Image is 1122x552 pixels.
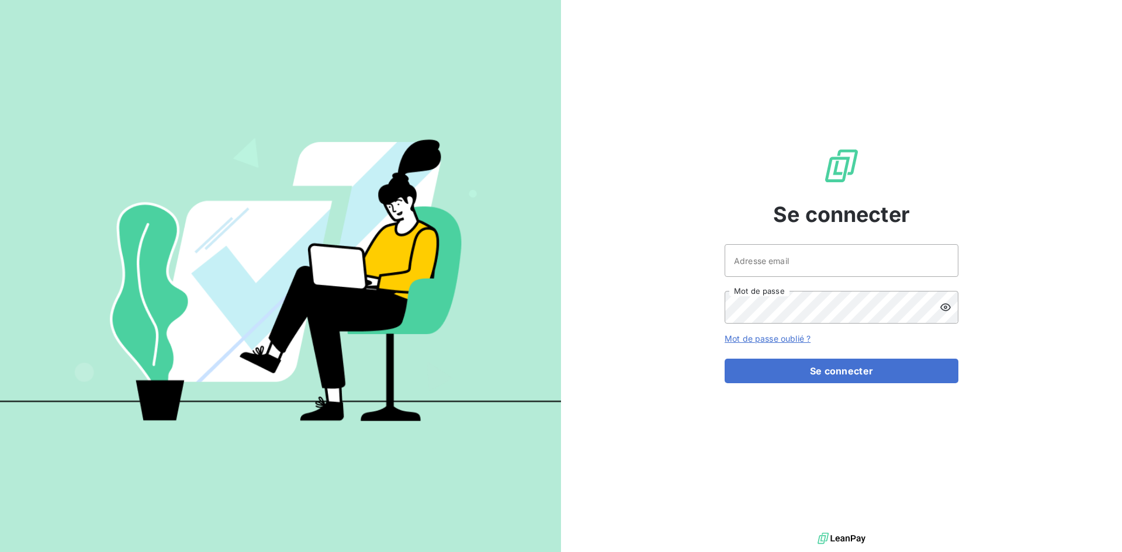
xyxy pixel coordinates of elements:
[725,359,958,383] button: Se connecter
[823,147,860,185] img: Logo LeanPay
[818,530,865,547] img: logo
[773,199,910,230] span: Se connecter
[725,244,958,277] input: placeholder
[725,334,811,343] a: Mot de passe oublié ?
